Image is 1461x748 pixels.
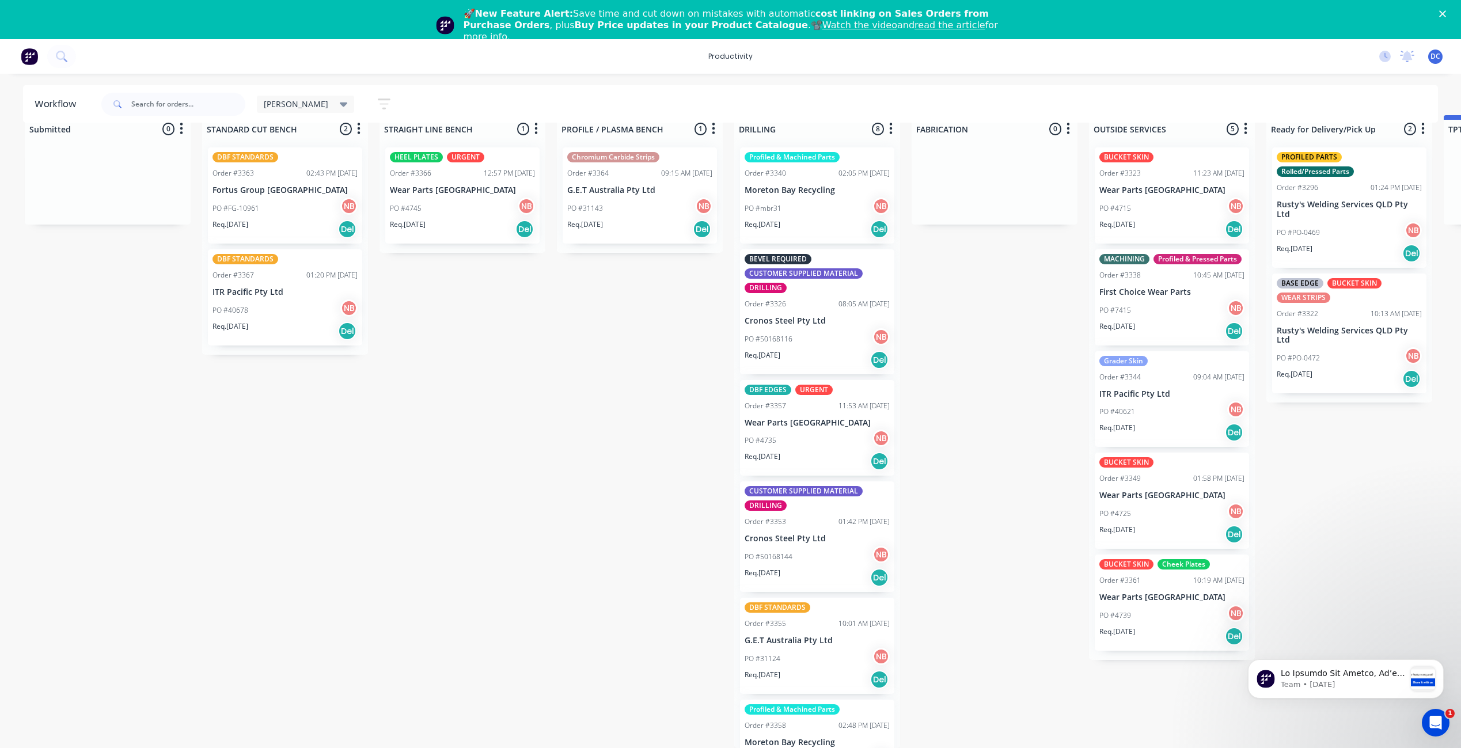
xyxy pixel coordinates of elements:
div: Order #3358 [745,720,786,731]
iframe: Intercom notifications message [1231,636,1461,717]
div: Order #3361 [1099,575,1141,586]
div: 09:04 AM [DATE] [1193,372,1244,382]
p: PO #FG-10961 [212,203,259,214]
div: 12:57 PM [DATE] [484,168,535,179]
div: BUCKET SKIN [1327,278,1382,288]
p: Req. [DATE] [745,350,780,360]
div: productivity [703,48,758,65]
div: NB [1227,401,1244,418]
div: Del [338,322,356,340]
div: 10:45 AM [DATE] [1193,270,1244,280]
div: 02:05 PM [DATE] [838,168,890,179]
div: BUCKET SKIN [1099,559,1153,569]
p: Req. [DATE] [745,219,780,230]
div: NB [1405,347,1422,364]
p: Cronos Steel Pty Ltd [745,534,890,544]
div: BUCKET SKINCheek PlatesOrder #336110:19 AM [DATE]Wear Parts [GEOGRAPHIC_DATA]PO #4739NBReq.[DATE]Del [1095,555,1249,651]
p: Moreton Bay Recycling [745,185,890,195]
div: Del [870,670,889,689]
div: NB [1405,222,1422,239]
div: DBF EDGESURGENTOrder #335711:53 AM [DATE]Wear Parts [GEOGRAPHIC_DATA]PO #4735NBReq.[DATE]Del [740,380,894,476]
div: 10:19 AM [DATE] [1193,575,1244,586]
div: NB [695,198,712,215]
a: read the article [914,20,985,31]
div: Order #3366 [390,168,431,179]
iframe: Intercom live chat [1422,709,1449,736]
div: NB [1227,503,1244,520]
div: Del [870,351,889,369]
p: First Choice Wear Parts [1099,287,1244,297]
div: Rolled/Pressed Parts [1277,166,1354,177]
div: Profiled & Machined Parts [745,152,840,162]
p: Req. [DATE] [1277,244,1312,254]
p: PO #4725 [1099,508,1131,519]
b: New Feature Alert: [475,8,574,19]
div: Chromium Carbide Strips [567,152,659,162]
div: Order #3353 [745,517,786,527]
div: BASE EDGE [1277,278,1323,288]
div: PROFILED PARTSRolled/Pressed PartsOrder #329601:24 PM [DATE]Rusty's Welding Services QLD Pty LtdP... [1272,147,1426,268]
div: Order #3323 [1099,168,1141,179]
p: Rusty's Welding Services QLD Pty Ltd [1277,326,1422,345]
p: Wear Parts [GEOGRAPHIC_DATA] [390,185,535,195]
div: Order #3322 [1277,309,1318,319]
p: PO #mbr31 [745,203,781,214]
div: BEVEL REQUIREDCUSTOMER SUPPLIED MATERIALDRILLINGOrder #332608:05 AM [DATE]Cronos Steel Pty LtdPO ... [740,249,894,374]
a: Watch the video [822,20,897,31]
div: NB [518,198,535,215]
p: ITR Pacific Pty Ltd [1099,389,1244,399]
div: 09:15 AM [DATE] [661,168,712,179]
div: Del [338,220,356,238]
div: Del [693,220,711,238]
div: NB [340,198,358,215]
div: 01:24 PM [DATE] [1371,183,1422,193]
div: Order #3355 [745,618,786,629]
div: 10:13 AM [DATE] [1371,309,1422,319]
div: DBF EDGES [745,385,791,395]
div: MACHINING [1099,254,1149,264]
div: Order #3349 [1099,473,1141,484]
div: 11:23 AM [DATE] [1193,168,1244,179]
div: Chromium Carbide StripsOrder #336409:15 AM [DATE]G.E.T Australia Pty LtdPO #31143NBReq.[DATE]Del [563,147,717,244]
div: 02:43 PM [DATE] [306,168,358,179]
p: PO #50168144 [745,552,792,562]
p: G.E.T Australia Pty Ltd [567,185,712,195]
p: Fortus Group [GEOGRAPHIC_DATA] [212,185,358,195]
div: 01:58 PM [DATE] [1193,473,1244,484]
b: Buy Price updates in your Product Catalogue [575,20,808,31]
div: HEEL PLATES [390,152,443,162]
div: MACHININGProfiled & Pressed PartsOrder #333810:45 AM [DATE]First Choice Wear PartsPO #7415NBReq.[... [1095,249,1249,345]
div: Profiled & Machined Parts [745,704,840,715]
div: Del [1225,627,1243,646]
span: Lo Ipsumdo Sit Ametco, Ad’el seddoe tem inci utlabore etdolor magnaaliq en admi veni quisnost exe... [50,32,174,694]
div: Order #3344 [1099,372,1141,382]
div: Grader SkinOrder #334409:04 AM [DATE]ITR Pacific Pty LtdPO #40621NBReq.[DATE]Del [1095,351,1249,447]
div: DBF STANDARDS [212,152,278,162]
b: cost linking on Sales Orders from Purchase Orders [464,8,989,31]
p: Req. [DATE] [212,219,248,230]
div: 01:20 PM [DATE] [306,270,358,280]
div: Order #3338 [1099,270,1141,280]
div: Close [1439,10,1451,17]
p: Req. [DATE] [1277,369,1312,379]
div: CUSTOMER SUPPLIED MATERIAL [745,486,863,496]
p: Rusty's Welding Services QLD Pty Ltd [1277,200,1422,219]
div: DBF STANDARDSOrder #336302:43 PM [DATE]Fortus Group [GEOGRAPHIC_DATA]PO #FG-10961NBReq.[DATE]Del [208,147,362,244]
img: Factory [21,48,38,65]
p: PO #4745 [390,203,422,214]
p: Cronos Steel Pty Ltd [745,316,890,326]
div: BEVEL REQUIRED [745,254,811,264]
p: Req. [DATE] [745,568,780,578]
div: DBF STANDARDSOrder #336701:20 PM [DATE]ITR Pacific Pty LtdPO #40678NBReq.[DATE]Del [208,249,362,345]
div: NB [872,328,890,345]
div: Order #3340 [745,168,786,179]
div: 🚀 Save time and cut down on mistakes with automatic , plus .📽️ and for more info. [464,8,1007,43]
div: Profiled & Pressed Parts [1153,254,1242,264]
p: Message from Team, sent 2w ago [50,43,174,54]
p: Req. [DATE] [1099,525,1135,535]
div: BUCKET SKIN [1099,152,1153,162]
img: Profile image for Team [436,16,454,35]
div: Del [515,220,534,238]
div: Del [870,568,889,587]
div: Del [1402,370,1421,388]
